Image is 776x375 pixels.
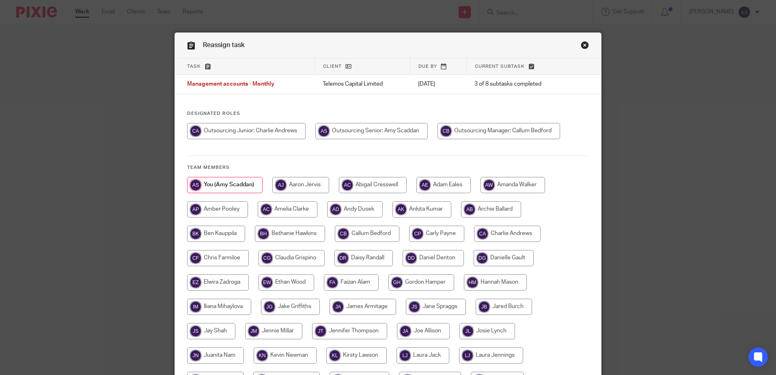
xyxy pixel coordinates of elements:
[475,64,525,69] span: Current subtask
[187,64,201,69] span: Task
[581,41,589,52] a: Close this dialog window
[418,64,437,69] span: Due by
[187,82,274,87] span: Management accounts - Monthly
[323,64,342,69] span: Client
[466,75,570,94] td: 3 of 8 subtasks completed
[187,110,589,117] h4: Designated Roles
[323,80,402,88] p: Telemos Capital Limited
[418,80,458,88] p: [DATE]
[203,42,245,48] span: Reassign task
[187,164,589,171] h4: Team members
